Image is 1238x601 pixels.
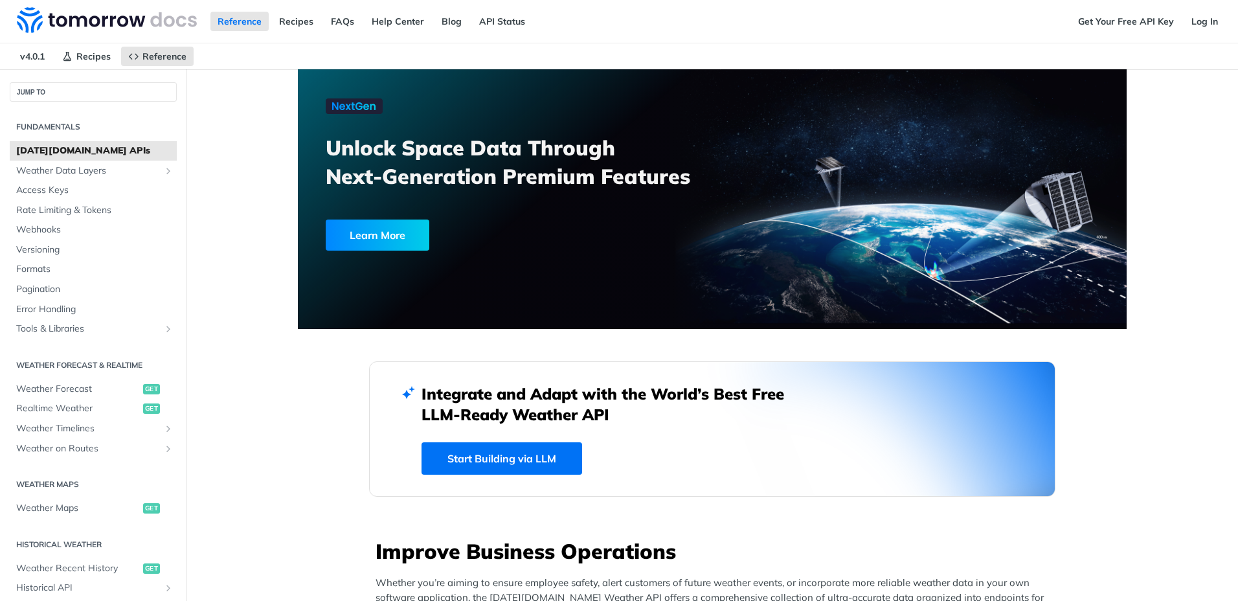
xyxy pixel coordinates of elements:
a: Weather TimelinesShow subpages for Weather Timelines [10,419,177,438]
span: Weather Recent History [16,562,140,575]
img: NextGen [326,98,383,114]
button: JUMP TO [10,82,177,102]
button: Show subpages for Tools & Libraries [163,324,174,334]
a: Webhooks [10,220,177,240]
a: Help Center [365,12,431,31]
a: Recipes [55,47,118,66]
a: Recipes [272,12,321,31]
a: Access Keys [10,181,177,200]
span: Reference [142,51,186,62]
span: Error Handling [16,303,174,316]
a: FAQs [324,12,361,31]
h2: Fundamentals [10,121,177,133]
a: Versioning [10,240,177,260]
a: Rate Limiting & Tokens [10,201,177,220]
span: v4.0.1 [13,47,52,66]
span: Historical API [16,582,160,595]
h2: Integrate and Adapt with the World’s Best Free LLM-Ready Weather API [422,383,804,425]
a: Reference [210,12,269,31]
span: get [143,384,160,394]
a: Weather Mapsget [10,499,177,518]
span: get [143,563,160,574]
a: [DATE][DOMAIN_NAME] APIs [10,141,177,161]
button: Show subpages for Weather Data Layers [163,166,174,176]
a: Weather on RoutesShow subpages for Weather on Routes [10,439,177,459]
button: Show subpages for Weather on Routes [163,444,174,454]
span: get [143,403,160,414]
a: Reference [121,47,194,66]
span: Webhooks [16,223,174,236]
span: Pagination [16,283,174,296]
button: Show subpages for Historical API [163,583,174,593]
a: Tools & LibrariesShow subpages for Tools & Libraries [10,319,177,339]
a: API Status [472,12,532,31]
a: Learn More [326,220,646,251]
button: Show subpages for Weather Timelines [163,424,174,434]
span: Recipes [76,51,111,62]
a: Historical APIShow subpages for Historical API [10,578,177,598]
span: [DATE][DOMAIN_NAME] APIs [16,144,174,157]
h2: Weather Maps [10,479,177,490]
span: get [143,503,160,514]
span: Rate Limiting & Tokens [16,204,174,217]
a: Log In [1184,12,1225,31]
span: Weather Forecast [16,383,140,396]
a: Error Handling [10,300,177,319]
h2: Weather Forecast & realtime [10,359,177,371]
a: Start Building via LLM [422,442,582,475]
img: Tomorrow.io Weather API Docs [17,7,197,33]
span: Weather Data Layers [16,164,160,177]
h3: Improve Business Operations [376,537,1055,565]
span: Access Keys [16,184,174,197]
span: Formats [16,263,174,276]
a: Weather Recent Historyget [10,559,177,578]
a: Formats [10,260,177,279]
span: Weather on Routes [16,442,160,455]
span: Tools & Libraries [16,323,160,335]
h2: Historical Weather [10,539,177,550]
a: Blog [434,12,469,31]
a: Pagination [10,280,177,299]
a: Get Your Free API Key [1071,12,1181,31]
span: Weather Timelines [16,422,160,435]
a: Weather Data LayersShow subpages for Weather Data Layers [10,161,177,181]
a: Weather Forecastget [10,380,177,399]
h3: Unlock Space Data Through Next-Generation Premium Features [326,133,726,190]
span: Realtime Weather [16,402,140,415]
span: Weather Maps [16,502,140,515]
a: Realtime Weatherget [10,399,177,418]
span: Versioning [16,244,174,256]
div: Learn More [326,220,429,251]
